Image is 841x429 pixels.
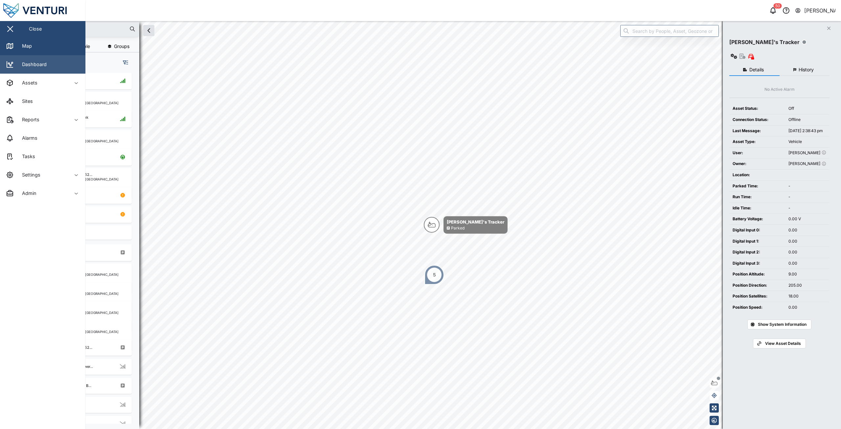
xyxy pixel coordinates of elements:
div: Position Speed: [733,304,782,311]
button: [PERSON_NAME] [795,6,836,15]
div: 0.00 [788,304,826,311]
div: [PERSON_NAME]'s Tracker [447,219,504,225]
div: Sites [17,98,33,105]
div: Position Altitude: [733,271,782,277]
div: Owner: [733,161,782,167]
div: Asset Status: [733,106,782,112]
div: [DATE] 2:38:43 pm [788,128,826,134]
div: Battery Voltage: [733,216,782,222]
div: 9.00 [788,271,826,277]
div: Admin [17,190,36,197]
div: No Active Alarm [764,86,795,93]
div: 0.00 [788,260,826,267]
div: 0.00 [788,238,826,245]
div: - [788,183,826,189]
div: Run Time: [733,194,782,200]
div: Digital Input 0: [733,227,782,233]
div: Digital Input 1: [733,238,782,245]
div: Parked [451,225,465,231]
span: Details [749,67,764,72]
div: 0.00 [788,249,826,255]
div: Map marker [424,265,444,285]
div: - [788,194,826,200]
div: Vehicle [788,139,826,145]
div: Digital Input 3: [733,260,782,267]
div: [PERSON_NAME] [788,150,826,156]
div: Position Satellites: [733,293,782,299]
div: 0.00 [788,227,826,233]
div: Map marker [424,216,508,234]
div: [PERSON_NAME] [804,7,836,15]
canvas: Map [21,21,841,429]
div: Map [17,42,32,50]
input: Search by People, Asset, Geozone or Place [620,25,719,37]
div: [PERSON_NAME] [788,161,826,167]
span: History [799,67,814,72]
div: 0.00 V [788,216,826,222]
button: Show System Information [747,320,811,329]
div: Idle Time: [733,205,782,211]
div: Asset Type: [733,139,782,145]
span: Show System Information [758,320,807,329]
div: Tasks [17,153,35,160]
div: Position Direction: [733,282,782,289]
div: 5 [433,271,436,278]
a: View Asset Details [753,339,806,348]
img: Main Logo [3,3,89,18]
div: Last Message: [733,128,782,134]
span: View Asset Details [765,339,801,348]
div: Digital Input 2: [733,249,782,255]
div: Parked Time: [733,183,782,189]
div: Off [788,106,826,112]
div: Reports [17,116,39,123]
div: User: [733,150,782,156]
div: Dashboard [17,61,47,68]
div: 18.00 [788,293,826,299]
div: Connection Status: [733,117,782,123]
div: - [788,205,826,211]
div: Offline [788,117,826,123]
span: Groups [114,44,129,49]
div: 205.00 [788,282,826,289]
div: Location: [733,172,782,178]
div: Alarms [17,134,37,142]
div: Settings [17,171,40,179]
div: Assets [17,79,37,86]
div: [PERSON_NAME]'s Tracker [729,38,800,46]
div: Close [29,25,42,33]
div: 50 [774,3,782,9]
